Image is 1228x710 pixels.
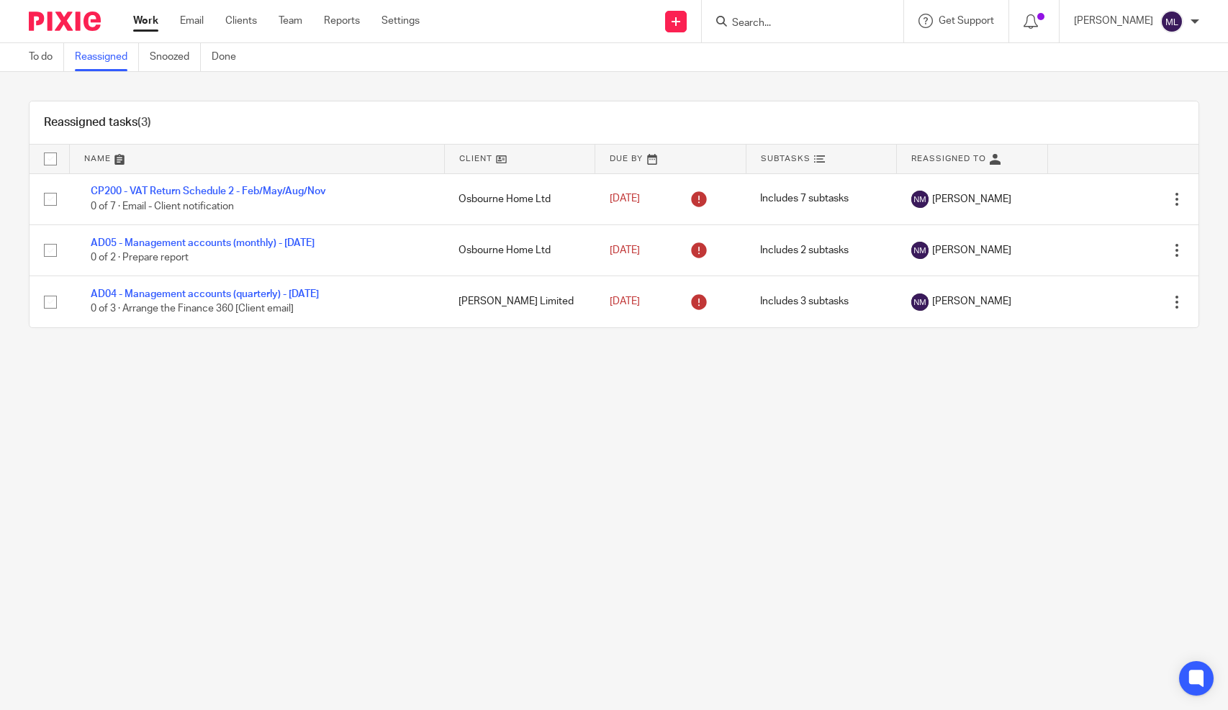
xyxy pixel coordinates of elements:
td: Osbourne Home Ltd [444,173,595,224]
p: [PERSON_NAME] [1074,14,1153,28]
span: Get Support [939,16,994,26]
h1: Reassigned tasks [44,115,151,130]
span: 0 of 7 · Email - Client notification [91,201,234,211]
span: Includes 7 subtasks [760,194,849,204]
span: (3) [137,117,151,128]
span: [DATE] [610,245,640,255]
a: Clients [225,14,257,28]
img: Pixie [29,12,101,31]
span: Includes 3 subtasks [760,297,849,307]
td: Osbourne Home Ltd [444,224,595,276]
img: svg%3E [911,293,929,311]
a: Done [212,43,247,71]
a: AD04 - Management accounts (quarterly) - [DATE] [91,289,319,299]
a: Settings [382,14,420,28]
span: 0 of 2 · Prepare report [91,252,189,263]
span: 0 of 3 · Arrange the Finance 360 [Client email] [91,304,294,314]
span: [PERSON_NAME] [932,192,1011,206]
td: [PERSON_NAME] Limited [444,276,595,327]
input: Search [731,17,860,30]
a: CP200 - VAT Return Schedule 2 - Feb/May/Aug/Nov [91,186,326,196]
span: [PERSON_NAME] [932,243,1011,258]
img: svg%3E [911,242,929,259]
a: Work [133,14,158,28]
a: Reports [324,14,360,28]
span: [DATE] [610,296,640,306]
span: [PERSON_NAME] [932,294,1011,309]
span: Includes 2 subtasks [760,245,849,255]
a: To do [29,43,64,71]
a: Reassigned [75,43,139,71]
a: Snoozed [150,43,201,71]
img: svg%3E [911,191,929,208]
a: Team [279,14,302,28]
img: svg%3E [1160,10,1183,33]
a: Email [180,14,204,28]
span: [DATE] [610,194,640,204]
span: Subtasks [761,155,811,163]
a: AD05 - Management accounts (monthly) - [DATE] [91,238,315,248]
